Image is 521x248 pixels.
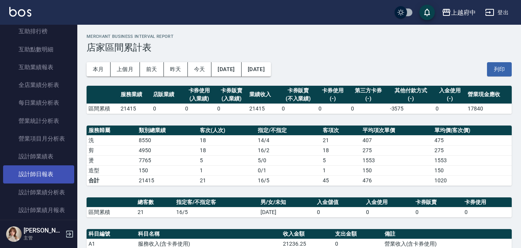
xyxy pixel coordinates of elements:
[3,165,74,183] a: 設計師日報表
[419,5,435,20] button: save
[87,62,111,76] button: 本月
[388,104,434,114] td: -3575
[432,165,512,175] td: 150
[259,197,315,207] th: 男/女/未知
[361,135,432,145] td: 407
[87,126,512,186] table: a dense table
[361,155,432,165] td: 1553
[256,155,321,165] td: 5 / 0
[217,95,245,103] div: (入業績)
[361,145,432,155] td: 275
[137,175,198,185] td: 21415
[24,234,63,241] p: 主管
[211,62,241,76] button: [DATE]
[256,135,321,145] td: 14 / 4
[321,165,361,175] td: 1
[87,86,512,114] table: a dense table
[315,207,364,217] td: 0
[136,197,174,207] th: 總客數
[432,126,512,136] th: 單均價(客次價)
[111,62,140,76] button: 上個月
[482,5,512,20] button: 登出
[3,22,74,40] a: 互助排行榜
[3,130,74,148] a: 營業項目月分析表
[247,86,279,104] th: 業績收入
[137,135,198,145] td: 8550
[87,126,137,136] th: 服務歸屬
[198,175,256,185] td: 21
[87,104,119,114] td: 區間累積
[174,197,259,207] th: 指定客/不指定客
[321,145,361,155] td: 18
[436,95,464,103] div: (-)
[3,94,74,112] a: 每日業績分析表
[317,104,349,114] td: 0
[487,62,512,76] button: 列印
[434,104,466,114] td: 0
[3,219,74,237] a: 設計師抽成報表
[87,145,137,155] td: 剪
[282,87,315,95] div: 卡券販賣
[259,207,315,217] td: [DATE]
[87,34,512,39] h2: Merchant Business Interval Report
[439,5,479,20] button: 上越府中
[3,183,74,201] a: 設計師業績分析表
[432,155,512,165] td: 1553
[351,87,386,95] div: 第三方卡券
[364,207,413,217] td: 0
[361,175,432,185] td: 476
[451,8,476,17] div: 上越府中
[256,165,321,175] td: 0 / 1
[136,207,174,217] td: 21
[198,145,256,155] td: 18
[351,95,386,103] div: (-)
[333,229,383,239] th: 支出金額
[3,41,74,58] a: 互助點數明細
[3,76,74,94] a: 全店業績分析表
[247,104,279,114] td: 21415
[3,58,74,76] a: 互助業績報表
[151,104,183,114] td: 0
[137,165,198,175] td: 150
[321,155,361,165] td: 5
[3,201,74,219] a: 設計師業績月報表
[151,86,183,104] th: 店販業績
[280,104,317,114] td: 0
[87,207,136,217] td: 區間累積
[188,62,212,76] button: 今天
[3,112,74,130] a: 營業統計分析表
[390,87,432,95] div: 其他付款方式
[119,104,151,114] td: 21415
[432,145,512,155] td: 275
[140,62,164,76] button: 前天
[119,86,151,104] th: 服務業績
[87,165,137,175] td: 造型
[198,165,256,175] td: 1
[137,155,198,165] td: 7765
[256,145,321,155] td: 16 / 2
[321,126,361,136] th: 客項次
[137,126,198,136] th: 類別總業績
[198,126,256,136] th: 客次(人次)
[24,227,63,234] h5: [PERSON_NAME]
[414,207,463,217] td: 0
[318,95,347,103] div: (-)
[349,104,388,114] td: 0
[256,126,321,136] th: 指定/不指定
[215,104,247,114] td: 0
[242,62,271,76] button: [DATE]
[321,135,361,145] td: 21
[3,148,74,165] a: 設計師業績表
[6,226,22,242] img: Person
[361,165,432,175] td: 150
[183,104,215,114] td: 0
[87,229,136,239] th: 科目編號
[87,155,137,165] td: 燙
[174,207,259,217] td: 16/5
[361,126,432,136] th: 平均項次單價
[318,87,347,95] div: 卡券使用
[198,155,256,165] td: 5
[87,135,137,145] td: 洗
[414,197,463,207] th: 卡券販賣
[463,207,512,217] td: 0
